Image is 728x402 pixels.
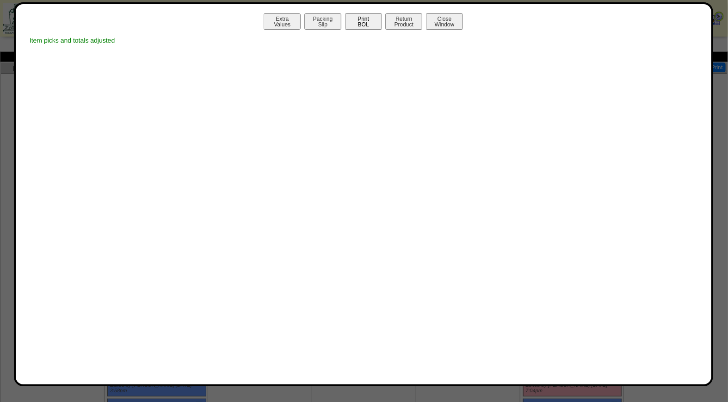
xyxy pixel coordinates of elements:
[426,13,463,30] button: CloseWindow
[303,21,344,28] a: PackingSlip
[25,32,702,49] div: Item picks and totals adjusted
[264,13,301,30] button: ExtraValues
[385,13,422,30] button: ReturnProduct
[344,21,385,28] a: PrintBOL
[345,13,382,30] button: PrintBOL
[304,13,341,30] button: PackingSlip
[425,21,464,28] a: CloseWindow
